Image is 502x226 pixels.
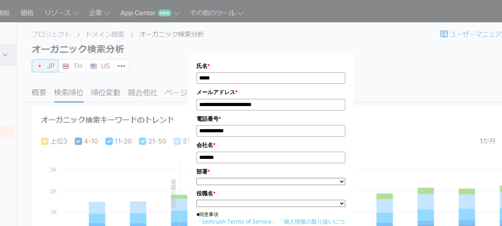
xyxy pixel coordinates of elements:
label: 氏名 [196,62,345,70]
label: 役職名 [196,189,345,198]
a: 「Semrush Terms of Service」 [196,218,277,225]
label: 電話番号 [196,114,345,123]
label: 会社名 [196,141,345,149]
label: メールアドレス [196,88,345,97]
label: 部署 [196,167,345,176]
